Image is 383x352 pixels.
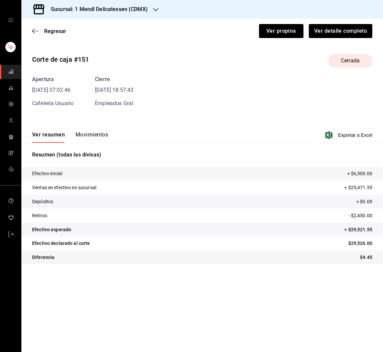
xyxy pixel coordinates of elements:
button: Ver resumen [32,131,65,143]
button: open drawer [8,17,13,23]
p: Retiros [32,212,47,219]
p: - $2,450.00 [349,212,372,219]
div: Cierre [95,75,133,83]
span: Regresar [44,28,66,34]
div: Corte de caja #151 [32,54,89,64]
span: Cerrada [337,57,364,65]
p: $4.45 [360,254,372,261]
p: Efectivo declarado al corte [32,240,90,247]
p: + $25,471.55 [344,184,372,191]
button: Ver propina [259,24,303,38]
p: + $0.00 [356,198,372,205]
time: [DATE] 07:02:46 [32,86,74,94]
button: Ver detalle completo [309,24,372,38]
button: Regresar [32,28,66,34]
p: Efectivo esperado [32,226,71,233]
h3: Sucursal: 1 Mendl Delicatessen (CDMX) [45,5,148,13]
p: Diferencia [32,254,54,261]
span: Empleados Gral [95,100,133,106]
p: $29,526.00 [348,240,372,247]
time: [DATE] 18:57:43 [95,86,133,94]
span: Cafetería Usuario [32,100,74,106]
p: Resumen (todas las divisas) [32,151,372,159]
p: = $29,521.55 [344,226,372,233]
p: + $6,500.00 [347,170,372,177]
div: Apertura [32,75,74,83]
button: Movimientos [76,131,108,143]
p: Efectivo inicial [32,170,62,177]
div: navigation tabs [32,131,108,143]
p: Ventas en efectivo en sucursal [32,184,96,191]
p: Depósitos [32,198,53,205]
button: Exportar a Excel [327,131,372,139]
